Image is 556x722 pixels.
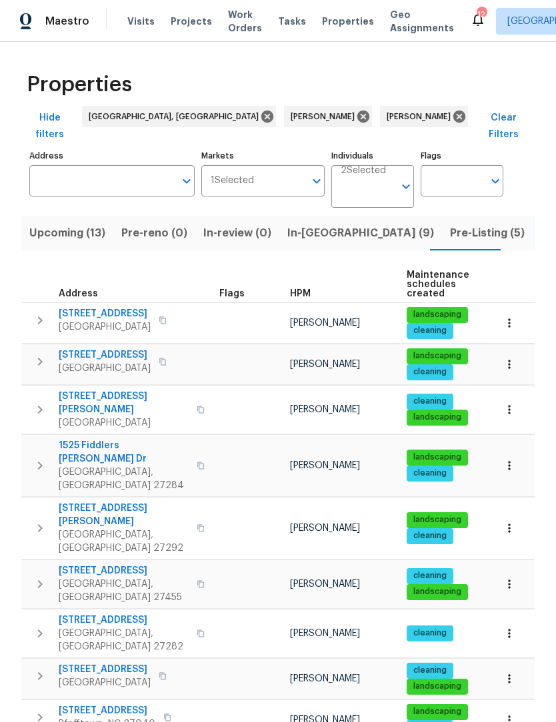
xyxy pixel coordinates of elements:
[408,586,467,597] span: landscaping
[290,405,360,414] span: [PERSON_NAME]
[408,366,452,378] span: cleaning
[397,177,415,196] button: Open
[408,514,467,526] span: landscaping
[59,676,151,689] span: [GEOGRAPHIC_DATA]
[486,172,505,190] button: Open
[290,360,360,369] span: [PERSON_NAME]
[82,106,276,127] div: [GEOGRAPHIC_DATA], [GEOGRAPHIC_DATA]
[307,172,326,190] button: Open
[387,110,456,123] span: [PERSON_NAME]
[59,528,189,555] span: [GEOGRAPHIC_DATA], [GEOGRAPHIC_DATA] 27292
[59,613,189,627] span: [STREET_ADDRESS]
[408,350,467,362] span: landscaping
[59,390,189,416] span: [STREET_ADDRESS][PERSON_NAME]
[89,110,264,123] span: [GEOGRAPHIC_DATA], [GEOGRAPHIC_DATA]
[421,152,503,160] label: Flags
[407,270,469,298] span: Maintenance schedules created
[59,502,189,528] span: [STREET_ADDRESS][PERSON_NAME]
[59,348,151,362] span: [STREET_ADDRESS]
[290,461,360,470] span: [PERSON_NAME]
[284,106,372,127] div: [PERSON_NAME]
[408,530,452,541] span: cleaning
[121,224,187,242] span: Pre-reno (0)
[59,416,189,430] span: [GEOGRAPHIC_DATA]
[408,570,452,581] span: cleaning
[59,439,189,466] span: 1525 Fiddlers [PERSON_NAME] Dr
[278,17,306,26] span: Tasks
[290,674,360,683] span: [PERSON_NAME]
[290,524,360,533] span: [PERSON_NAME]
[203,224,271,242] span: In-review (0)
[201,152,325,160] label: Markets
[287,224,434,242] span: In-[GEOGRAPHIC_DATA] (9)
[408,412,467,423] span: landscaping
[171,15,212,28] span: Projects
[472,106,535,147] button: Clear Filters
[59,564,189,577] span: [STREET_ADDRESS]
[322,15,374,28] span: Properties
[177,172,196,190] button: Open
[291,110,360,123] span: [PERSON_NAME]
[27,110,73,143] span: Hide filters
[59,627,189,653] span: [GEOGRAPHIC_DATA], [GEOGRAPHIC_DATA] 27282
[477,8,486,21] div: 12
[408,681,467,692] span: landscaping
[450,224,525,242] span: Pre-Listing (5)
[331,152,414,160] label: Individuals
[219,289,245,298] span: Flags
[45,15,89,28] span: Maestro
[408,706,467,717] span: landscaping
[341,165,386,177] span: 2 Selected
[59,307,151,320] span: [STREET_ADDRESS]
[408,309,467,320] span: landscaping
[408,665,452,676] span: cleaning
[59,320,151,334] span: [GEOGRAPHIC_DATA]
[29,224,105,242] span: Upcoming (13)
[59,704,155,717] span: [STREET_ADDRESS]
[21,106,78,147] button: Hide filters
[380,106,468,127] div: [PERSON_NAME]
[59,663,151,676] span: [STREET_ADDRESS]
[408,452,467,463] span: landscaping
[29,152,195,160] label: Address
[59,466,189,492] span: [GEOGRAPHIC_DATA], [GEOGRAPHIC_DATA] 27284
[211,175,254,186] span: 1 Selected
[408,396,452,407] span: cleaning
[290,318,360,328] span: [PERSON_NAME]
[408,627,452,639] span: cleaning
[27,78,132,91] span: Properties
[290,289,311,298] span: HPM
[390,8,454,35] span: Geo Assignments
[59,577,189,604] span: [GEOGRAPHIC_DATA], [GEOGRAPHIC_DATA] 27455
[127,15,155,28] span: Visits
[228,8,262,35] span: Work Orders
[59,289,98,298] span: Address
[59,362,151,375] span: [GEOGRAPHIC_DATA]
[290,579,360,589] span: [PERSON_NAME]
[408,325,452,336] span: cleaning
[477,110,529,143] span: Clear Filters
[408,468,452,479] span: cleaning
[290,629,360,638] span: [PERSON_NAME]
